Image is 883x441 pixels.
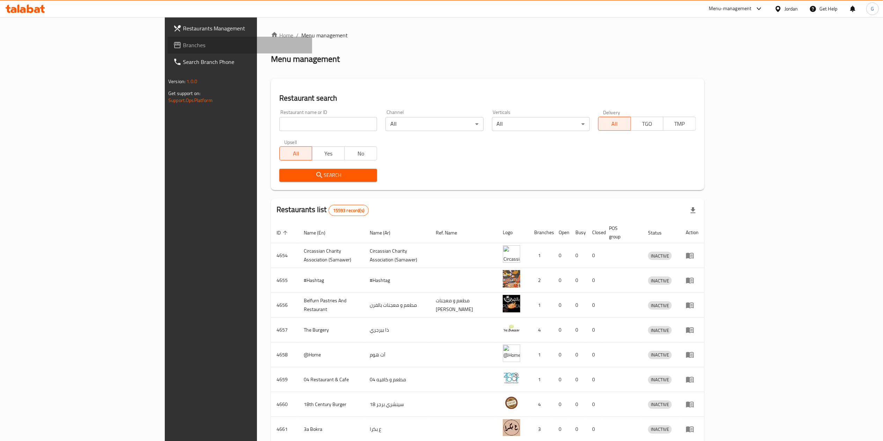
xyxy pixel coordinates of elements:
[553,268,570,293] td: 0
[587,392,603,417] td: 0
[601,119,628,129] span: All
[298,342,364,367] td: @Home
[344,146,377,160] button: No
[648,425,672,433] span: INACTIVE
[329,207,368,214] span: 15593 record(s)
[503,419,520,436] img: 3a Bokra
[279,93,696,103] h2: Restaurant search
[529,222,553,243] th: Branches
[648,326,672,334] span: INACTIVE
[785,5,798,13] div: Jordan
[183,41,307,49] span: Branches
[497,222,529,243] th: Logo
[298,268,364,293] td: #Hashtag
[871,5,874,13] span: G
[529,293,553,318] td: 1
[587,243,603,268] td: 0
[570,342,587,367] td: 0
[385,117,483,131] div: All
[370,229,399,237] span: Name (Ar)
[271,31,704,39] nav: breadcrumb
[570,293,587,318] td: 0
[364,392,430,417] td: 18 سينشري برجر
[298,318,364,342] td: The Burgery
[298,367,364,392] td: 04 Restaurant & Cafe
[587,342,603,367] td: 0
[503,270,520,288] img: #Hashtag
[663,117,696,131] button: TMP
[529,268,553,293] td: 2
[492,117,590,131] div: All
[186,77,197,86] span: 1.0.0
[648,351,672,359] span: INACTIVE
[553,222,570,243] th: Open
[609,224,634,241] span: POS group
[364,243,430,268] td: ​Circassian ​Charity ​Association​ (Samawer)
[503,394,520,412] img: 18th Century Burger
[364,318,430,342] td: ذا بيرجري
[298,293,364,318] td: Belfurn Pastries And Restaurant
[685,202,701,219] div: Export file
[364,342,430,367] td: آت هوم
[587,293,603,318] td: 0
[312,146,345,160] button: Yes
[553,293,570,318] td: 0
[503,320,520,337] img: The Burgery
[570,367,587,392] td: 0
[570,243,587,268] td: 0
[279,169,377,182] button: Search
[298,392,364,417] td: 18th Century Burger
[168,37,312,53] a: Branches
[503,369,520,387] img: 04 Restaurant & Cafe
[298,243,364,268] td: ​Circassian ​Charity ​Association​ (Samawer)
[648,302,672,310] span: INACTIVE
[648,376,672,384] div: INACTIVE
[570,392,587,417] td: 0
[648,229,671,237] span: Status
[680,222,704,243] th: Action
[277,204,369,216] h2: Restaurants list
[168,89,200,98] span: Get support on:
[587,318,603,342] td: 0
[168,53,312,70] a: Search Branch Phone
[529,243,553,268] td: 1
[364,268,430,293] td: #Hashtag
[168,96,213,105] a: Support.OpsPlatform
[686,425,699,433] div: Menu
[503,295,520,312] img: Belfurn Pastries And Restaurant
[529,318,553,342] td: 4
[183,58,307,66] span: Search Branch Phone
[648,376,672,384] span: INACTIVE
[553,318,570,342] td: 0
[598,117,631,131] button: All
[430,293,497,318] td: مطعم و معجنات [PERSON_NAME]
[282,149,309,159] span: All
[364,293,430,318] td: مطعم و معجنات بالفرن
[168,77,185,86] span: Version:
[666,119,693,129] span: TMP
[686,251,699,260] div: Menu
[648,252,672,260] span: INACTIVE
[648,400,672,409] span: INACTIVE
[648,252,672,260] div: INACTIVE
[570,318,587,342] td: 0
[529,367,553,392] td: 1
[347,149,374,159] span: No
[686,301,699,309] div: Menu
[648,277,672,285] span: INACTIVE
[168,20,312,37] a: Restaurants Management
[553,342,570,367] td: 0
[686,276,699,284] div: Menu
[304,229,334,237] span: Name (En)
[587,268,603,293] td: 0
[553,392,570,417] td: 0
[553,367,570,392] td: 0
[686,350,699,359] div: Menu
[587,222,603,243] th: Closed
[503,245,520,263] img: ​Circassian ​Charity ​Association​ (Samawer)
[279,146,312,160] button: All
